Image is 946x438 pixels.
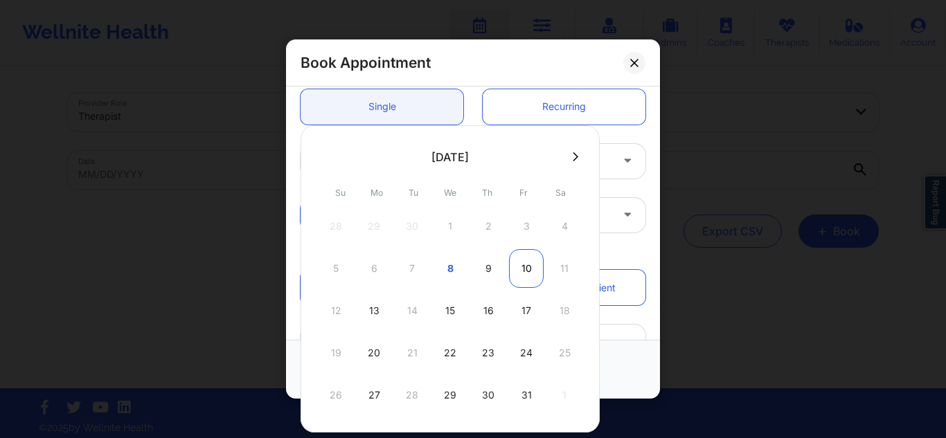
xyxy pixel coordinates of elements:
div: Fri Oct 24 2025 [509,334,544,372]
div: Wed Oct 22 2025 [433,334,467,372]
div: [DATE] [431,150,469,164]
a: Recurring [483,89,645,124]
div: Thu Oct 09 2025 [471,249,506,288]
abbr: Wednesday [444,188,456,198]
div: Wed Oct 29 2025 [433,376,467,414]
div: Mon Oct 27 2025 [357,376,391,414]
abbr: Friday [519,188,528,198]
abbr: Monday [371,188,383,198]
h2: Book Appointment [301,53,431,72]
div: Wed Oct 08 2025 [433,249,467,288]
a: Single [301,89,463,124]
div: Thu Oct 16 2025 [471,291,506,330]
div: Thu Oct 23 2025 [471,334,506,372]
div: Fri Oct 31 2025 [509,376,544,414]
div: Fri Oct 17 2025 [509,291,544,330]
abbr: Sunday [335,188,346,198]
div: Mon Oct 20 2025 [357,334,391,372]
div: Fri Oct 10 2025 [509,249,544,288]
abbr: Thursday [482,188,492,198]
div: Thu Oct 30 2025 [471,376,506,414]
div: Mon Oct 13 2025 [357,291,391,330]
abbr: Saturday [555,188,566,198]
div: Patient information: [291,246,655,260]
div: Wed Oct 15 2025 [433,291,467,330]
abbr: Tuesday [409,188,418,198]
